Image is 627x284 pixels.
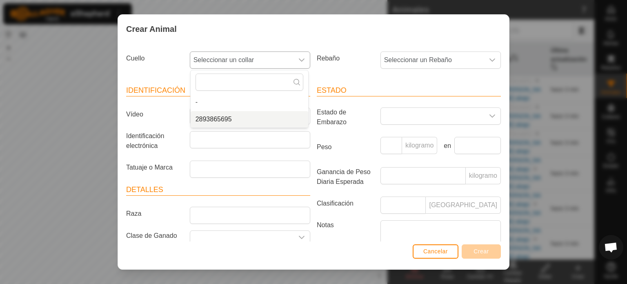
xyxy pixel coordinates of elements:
font: Identificación electrónica [126,132,164,149]
div: Chat abierto [599,235,623,259]
font: Clase de Ganado [126,232,177,239]
font: Vídeo [126,111,143,118]
button: Cancelar [413,244,458,259]
font: Raza [126,210,141,217]
button: Crear [462,244,501,259]
font: Peso [317,143,331,150]
font: en [444,142,451,149]
font: Cancelar [423,248,448,255]
font: 2893865695 [196,116,232,123]
font: Estado [317,86,347,94]
span: Seleccionar un Rebaño [381,52,484,68]
font: Ganancia de Peso Diaria Esperada [317,168,371,185]
font: Crear Animal [126,25,177,34]
li: 2893865695 [191,111,308,127]
font: kilogramo [469,172,497,179]
li: - [191,94,308,110]
div: disparador desplegable [484,52,500,68]
font: Tatuaje o Marca [126,164,173,171]
span: Seleccionar un collar [190,52,293,68]
font: Detalles [126,186,163,194]
font: kilogramo [405,142,434,149]
font: [GEOGRAPHIC_DATA] [429,201,497,208]
div: disparador desplegable [484,108,500,124]
font: Cuello [126,55,145,62]
font: - [196,98,198,105]
div: disparador desplegable [293,52,310,68]
font: Seleccionar un collar [193,56,254,63]
font: Notas [317,221,334,228]
font: Seleccionar un Rebaño [384,56,452,63]
font: Estado de Embarazo [317,109,347,125]
font: Rebaño [317,55,340,62]
font: Crear [474,248,489,255]
font: Clasificación [317,200,354,207]
ul: Lista de opciones [191,94,308,127]
div: disparador desplegable [293,231,310,244]
font: Identificación [126,86,185,94]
